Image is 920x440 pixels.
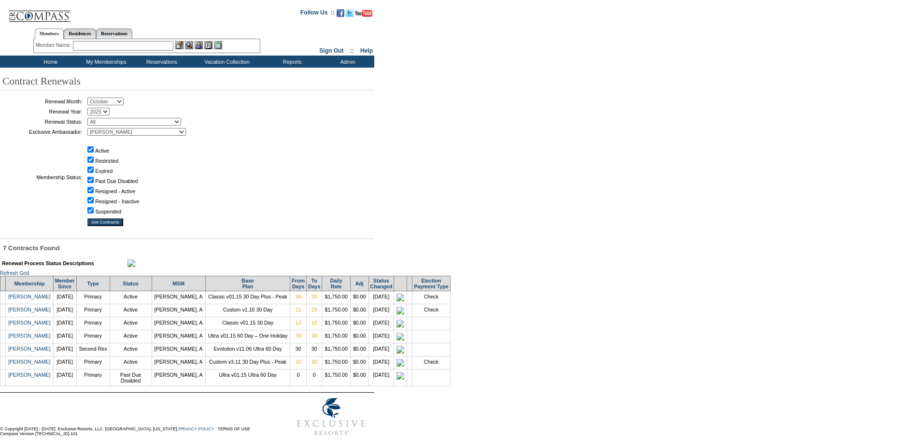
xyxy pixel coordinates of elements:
[322,317,350,330] td: $1,750.00
[8,307,51,312] a: [PERSON_NAME]
[322,330,350,343] td: $1,750.00
[76,356,110,369] td: Primary
[308,278,320,289] a: ToDays
[53,317,76,330] td: [DATE]
[205,330,290,343] td: Ultra v01.15 60 Day – One Holiday
[172,281,184,286] a: MSM
[322,304,350,317] td: $1,750.00
[2,128,82,136] td: Exclusive Ambassador:
[290,317,307,330] td: 13
[178,426,214,431] a: PRIVACY POLICY
[396,346,404,354] img: icon_approved.gif
[396,307,404,314] img: icon_oraclereceiveverified.gif
[95,148,109,154] label: Active
[370,278,393,289] a: StatusChanged
[368,304,394,317] td: [DATE]
[64,28,96,39] a: Residences
[188,56,263,68] td: Vacation Collection
[53,356,76,369] td: [DATE]
[76,330,110,343] td: Primary
[127,259,135,267] img: maximize.gif
[195,41,203,49] img: Impersonate
[2,108,82,115] td: Renewal Year:
[350,47,354,54] span: ::
[368,291,394,304] td: [DATE]
[152,356,205,369] td: [PERSON_NAME], A
[306,330,322,343] td: 30
[396,333,404,341] img: icon_approved.gif
[330,278,342,289] a: DailyRate
[218,426,251,431] a: TERMS OF USE
[322,343,350,356] td: $1,750.00
[350,343,368,356] td: $0.00
[290,330,307,343] td: 39
[175,41,184,49] img: b_edit.gif
[152,304,205,317] td: [PERSON_NAME], A
[290,304,307,317] td: 21
[205,291,290,304] td: Classic v01.15 30 Day Plus - Peak
[96,28,132,39] a: Reservations
[412,356,450,369] td: Check
[368,356,394,369] td: [DATE]
[355,281,364,286] a: Adj
[350,369,368,386] td: $0.00
[337,12,344,18] a: Become our fan on Facebook
[2,260,94,266] b: Renewal Process Status Descriptions
[306,369,322,386] td: 0
[290,369,307,386] td: 0
[53,291,76,304] td: [DATE]
[396,359,404,367] img: icon_oraclereceiveverified.gif
[263,56,319,68] td: Reports
[350,330,368,343] td: $0.00
[322,356,350,369] td: $1,750.00
[360,47,373,54] a: Help
[55,278,75,289] a: MemberSince
[95,158,118,164] label: Restricted
[306,291,322,304] td: 30
[14,281,44,286] a: Membership
[133,56,188,68] td: Reservations
[110,369,152,386] td: Past Due Disabled
[95,168,113,174] label: Expired
[319,47,343,54] a: Sign Out
[152,317,205,330] td: [PERSON_NAME], A
[8,294,51,299] a: [PERSON_NAME]
[350,291,368,304] td: $0.00
[53,330,76,343] td: [DATE]
[396,294,404,301] img: icon_oraclereceiveverified.gif
[204,41,212,49] img: Reservations
[76,317,110,330] td: Primary
[290,291,307,304] td: 36
[346,12,354,18] a: Follow us on Twitter
[77,56,133,68] td: My Memberships
[205,343,290,356] td: Evolution v11.06 Ultra 60 Day
[306,356,322,369] td: 30
[87,218,123,226] input: Get Contracts
[95,199,139,204] label: Resigned - Inactive
[205,317,290,330] td: Classic v01.15 30 Day
[306,304,322,317] td: 20
[95,178,138,184] label: Past Due Disabled
[355,10,372,17] img: Subscribe to our YouTube Channel
[110,304,152,317] td: Active
[292,278,305,289] a: FromDays
[241,278,254,289] a: BasePlan
[414,278,448,289] a: ElectionPayment Type
[205,369,290,386] td: Ultra v01.15 Ultra 60 Day
[22,56,77,68] td: Home
[2,138,82,216] td: Membership Status:
[8,372,51,378] a: [PERSON_NAME]
[306,317,322,330] td: 10
[35,28,64,39] a: Members
[110,317,152,330] td: Active
[412,291,450,304] td: Check
[2,118,82,126] td: Renewal Status:
[95,209,121,214] label: Suspended
[290,343,307,356] td: 30
[322,291,350,304] td: $1,750.00
[290,356,307,369] td: 32
[152,343,205,356] td: [PERSON_NAME], A
[368,330,394,343] td: [DATE]
[8,359,51,365] a: [PERSON_NAME]
[123,281,139,286] a: Status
